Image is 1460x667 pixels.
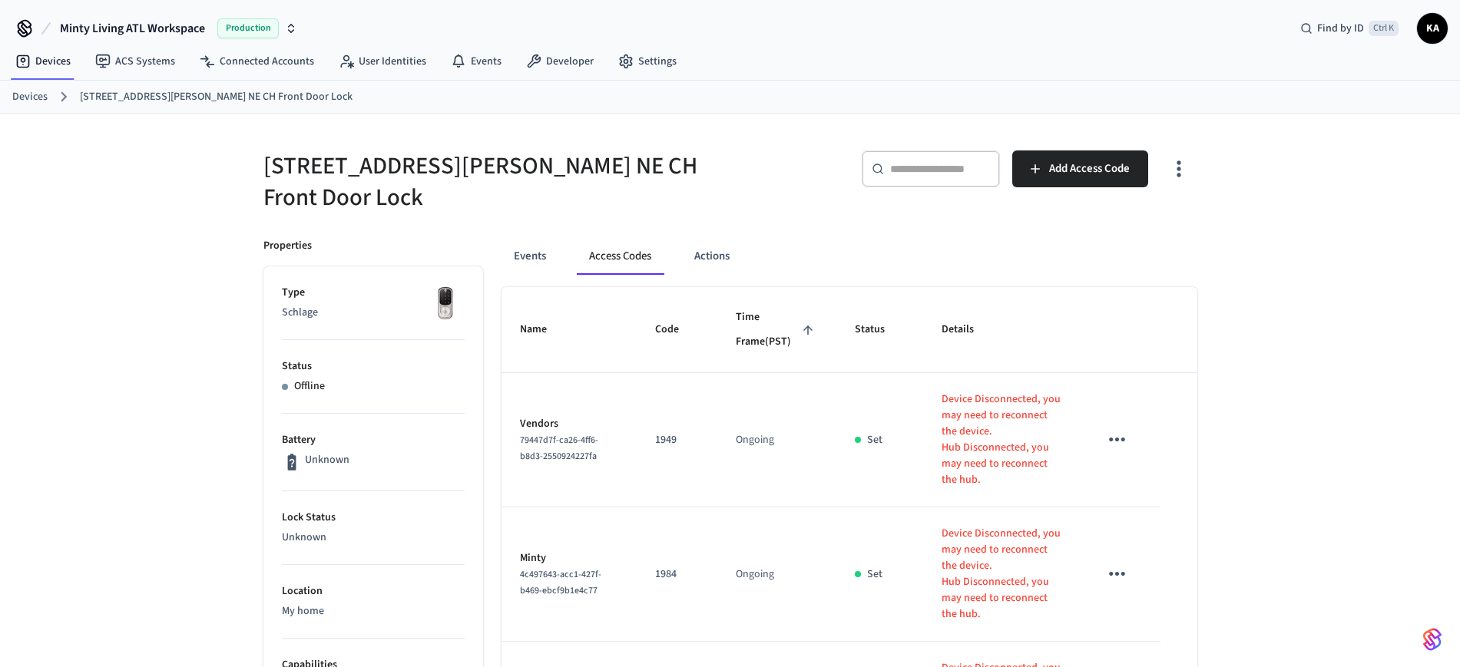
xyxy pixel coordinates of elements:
[502,238,558,275] button: Events
[439,48,514,75] a: Events
[60,19,205,38] span: Minty Living ATL Workspace
[83,48,187,75] a: ACS Systems
[520,434,598,463] span: 79447d7f-ca26-4ff6-b8d3-2550924227fa
[867,432,882,448] p: Set
[942,574,1062,622] p: Hub Disconnected, you may need to reconnect the hub.
[294,378,325,395] p: Offline
[1419,15,1446,42] span: KA
[282,583,465,599] p: Location
[1417,13,1448,44] button: KA
[282,603,465,619] p: My home
[263,150,721,213] h5: [STREET_ADDRESS][PERSON_NAME] NE CH Front Door Lock
[655,318,699,342] span: Code
[12,89,48,105] a: Devices
[1423,627,1442,652] img: SeamLogoGradient.69752ec5.svg
[426,285,465,323] img: Yale Assure Touchscreen Wifi Smart Lock, Satin Nickel, Front
[282,530,465,546] p: Unknown
[942,526,1062,574] p: Device Disconnected, you may need to reconnect the device.
[717,373,836,507] td: Ongoing
[263,238,312,254] p: Properties
[606,48,689,75] a: Settings
[520,568,601,597] span: 4c497643-acc1-427f-b469-ebcf9b1e4c77
[282,285,465,301] p: Type
[514,48,606,75] a: Developer
[655,566,699,583] p: 1984
[1049,159,1130,179] span: Add Access Code
[1288,15,1411,42] div: Find by IDCtrl K
[326,48,439,75] a: User Identities
[520,318,567,342] span: Name
[655,432,699,448] p: 1949
[282,510,465,526] p: Lock Status
[1317,21,1364,36] span: Find by ID
[867,566,882,583] p: Set
[520,550,619,566] p: Minty
[502,238,1197,275] div: ant example
[682,238,742,275] button: Actions
[282,432,465,448] p: Battery
[736,305,818,354] span: Time Frame(PST)
[282,358,465,375] p: Status
[942,440,1062,488] p: Hub Disconnected, you may need to reconnect the hub.
[855,318,905,342] span: Status
[942,318,994,342] span: Details
[717,507,836,642] td: Ongoing
[520,416,619,432] p: Vendors
[3,48,83,75] a: Devices
[187,48,326,75] a: Connected Accounts
[305,452,349,468] p: Unknown
[1012,150,1148,187] button: Add Access Code
[282,305,465,321] p: Schlage
[577,238,664,275] button: Access Codes
[217,18,279,38] span: Production
[942,391,1062,440] p: Device Disconnected, you may need to reconnect the device.
[80,89,353,105] a: [STREET_ADDRESS][PERSON_NAME] NE CH Front Door Lock
[1369,21,1399,36] span: Ctrl K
